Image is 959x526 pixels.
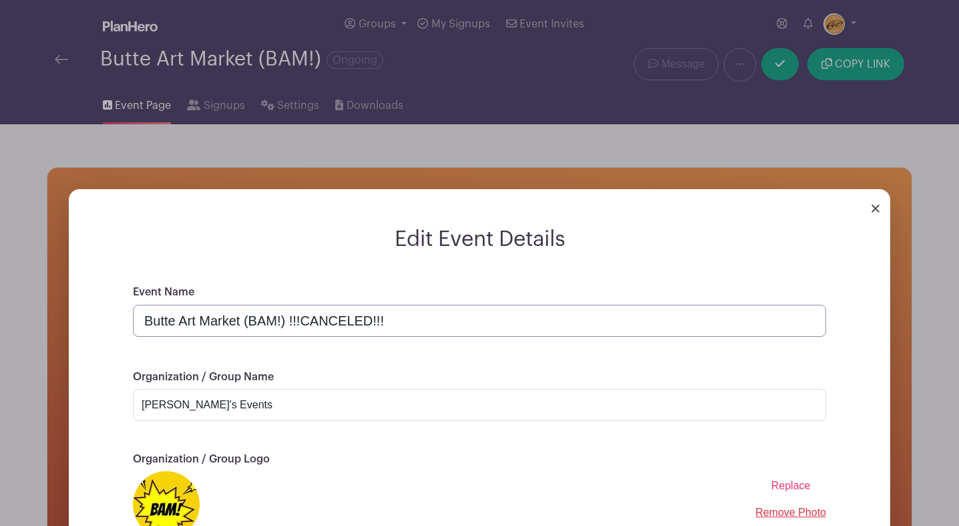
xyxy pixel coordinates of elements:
[133,286,194,299] label: Event Name
[69,227,890,252] h2: Edit Event Details
[133,371,274,384] label: Organization / Group Name
[771,480,811,491] span: Replace
[755,507,826,518] a: Remove Photo
[133,453,826,466] p: Organization / Group Logo
[872,205,880,213] img: close_button-5f87c8562297e5c2d7936805f587ecaba9071eb48480494691a3f1689db116b3.svg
